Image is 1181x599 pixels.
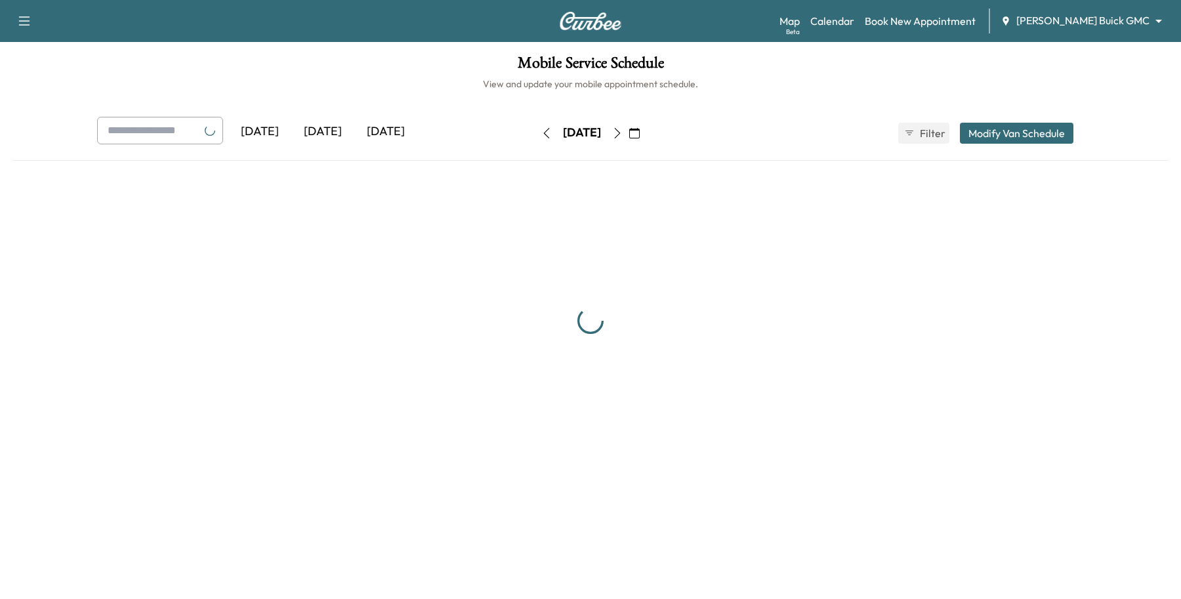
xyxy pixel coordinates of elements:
div: [DATE] [563,125,601,141]
div: [DATE] [291,117,354,147]
h6: View and update your mobile appointment schedule. [13,77,1168,91]
span: [PERSON_NAME] Buick GMC [1016,13,1150,28]
img: Curbee Logo [559,12,622,30]
span: Filter [920,125,943,141]
button: Filter [898,123,949,144]
a: Book New Appointment [865,13,976,29]
button: Modify Van Schedule [960,123,1073,144]
div: Beta [786,27,800,37]
a: MapBeta [779,13,800,29]
div: [DATE] [354,117,417,147]
div: [DATE] [228,117,291,147]
a: Calendar [810,13,854,29]
h1: Mobile Service Schedule [13,55,1168,77]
